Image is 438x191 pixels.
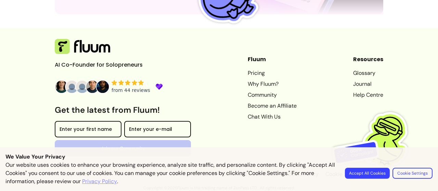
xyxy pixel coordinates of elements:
p: We Value Your Privacy [5,153,433,161]
header: Resources [353,55,383,64]
header: Fluum [248,55,297,64]
a: Help Centre [353,91,383,99]
a: Chat With Us [248,113,297,121]
input: Enter your first name [60,127,117,134]
a: Journal [353,80,383,88]
a: Pricing [248,69,297,77]
p: AI Co-Founder for Solopreneurs [55,61,157,69]
img: Fluum Logo [55,39,110,54]
a: Privacy Policy [82,177,117,186]
h3: Get the latest from Fluum! [55,105,191,115]
a: Community [248,91,297,99]
a: Glossary [353,69,383,77]
button: Cookie Settings [392,168,433,179]
a: Become an Affiliate [248,102,297,110]
p: Our website uses cookies to enhance your browsing experience, analyze site traffic, and personali... [5,161,337,186]
button: Accept All Cookies [345,168,390,179]
img: Fluum is GDPR compliant [332,98,417,183]
input: Enter your e-mail [129,127,186,134]
a: Why Fluum? [248,80,297,88]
